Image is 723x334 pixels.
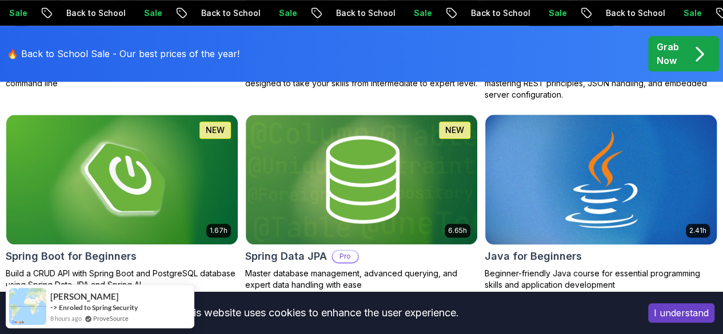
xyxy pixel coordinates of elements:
[648,303,714,323] button: Accept cookies
[7,47,239,61] p: 🔥 Back to School Sale - Our best prices of the year!
[565,7,643,19] p: Back to School
[6,114,238,291] a: Spring Boot for Beginners card1.67hNEWSpring Boot for BeginnersBuild a CRUD API with Spring Boot ...
[657,40,679,67] p: Grab Now
[50,313,82,323] span: 8 hours ago
[206,124,225,136] p: NEW
[445,124,464,136] p: NEW
[50,303,58,312] span: ->
[9,300,631,325] div: This website uses cookies to enhance the user experience.
[245,268,478,291] p: Master database management, advanced querying, and expert data handling with ease
[689,226,706,235] p: 2.41h
[245,248,327,264] h2: Spring Data JPA
[480,111,722,247] img: Java for Beginners card
[295,7,373,19] p: Back to School
[59,303,138,312] a: Enroled to Spring Security
[6,115,238,244] img: Spring Boot for Beginners card
[430,7,508,19] p: Back to School
[643,7,680,19] p: Sale
[50,292,119,301] span: [PERSON_NAME]
[161,7,238,19] p: Back to School
[210,226,227,235] p: 1.67h
[103,7,140,19] p: Sale
[9,288,46,325] img: provesource social proof notification image
[333,251,358,262] p: Pro
[246,115,477,244] img: Spring Data JPA card
[93,313,129,323] a: ProveSource
[508,7,545,19] p: Sale
[6,248,137,264] h2: Spring Boot for Beginners
[238,7,275,19] p: Sale
[485,66,717,100] p: Learn to build robust, scalable APIs with Spring Boot, mastering REST principles, JSON handling, ...
[448,226,467,235] p: 6.65h
[245,114,478,291] a: Spring Data JPA card6.65hNEWSpring Data JPAProMaster database management, advanced querying, and ...
[485,268,717,291] p: Beginner-friendly Java course for essential programming skills and application development
[26,7,103,19] p: Back to School
[485,114,717,291] a: Java for Beginners card2.41hJava for BeginnersBeginner-friendly Java course for essential program...
[485,248,582,264] h2: Java for Beginners
[373,7,410,19] p: Sale
[6,268,238,291] p: Build a CRUD API with Spring Boot and PostgreSQL database using Spring Data JPA and Spring AI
